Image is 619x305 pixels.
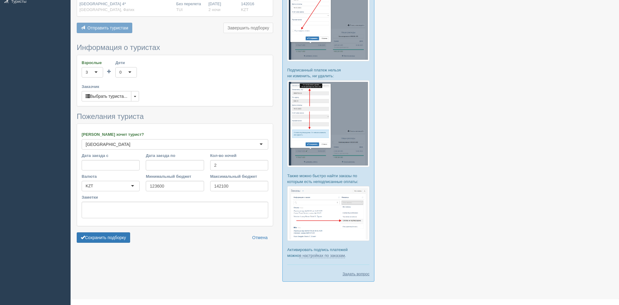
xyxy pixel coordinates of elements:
a: Задать вопрос [342,271,369,277]
button: Завершить подборку [223,23,273,33]
span: [GEOGRAPHIC_DATA] 4* [79,2,126,6]
p: Также можно быстро найти заказы по которым есть неподписанные оплаты: [287,173,369,185]
label: Дата заезда с [82,153,140,158]
span: 2 ночи [208,7,220,12]
span: KZT [241,7,249,12]
div: 3 [86,69,88,75]
span: [GEOGRAPHIC_DATA], Фатих [79,7,134,12]
span: Отправить туристам [87,25,128,30]
label: Дети [115,60,137,66]
button: Сохранить подборку [77,232,130,243]
div: 0 [119,69,122,75]
span: 142016 [241,2,254,6]
label: Минимальный бюджет [146,173,204,179]
label: Валюта [82,173,140,179]
input: 7-10 или 7,10,14 [210,160,268,170]
img: %D0%BF%D0%BE%D0%B4%D1%82%D0%B2%D0%B5%D1%80%D0%B6%D0%B4%D0%B5%D0%BD%D0%B8%D0%B5-%D0%BE%D0%BF%D0%BB... [287,80,369,167]
button: Отправить туристам [77,23,132,33]
label: [PERSON_NAME] хочет турист? [82,132,268,137]
p: Активировать подпись платежей можно . [287,247,369,258]
label: Кол-во ночей [210,153,268,158]
h3: Информация о туристах [77,44,273,51]
span: Пожелания туриста [77,112,144,120]
button: Выбрать туриста... [82,91,131,101]
label: Заказчик [82,84,268,90]
div: KZT [86,183,93,189]
label: Взрослые [82,60,103,66]
div: Без перелета [176,1,203,13]
span: TUI [176,7,183,12]
div: [DATE] [208,1,236,13]
img: %D0%BF%D0%BE%D0%B4%D1%82%D0%B2%D0%B5%D1%80%D0%B6%D0%B4%D0%B5%D0%BD%D0%B8%D0%B5-%D0%BE%D0%BF%D0%BB... [287,186,369,241]
a: Отмена [248,232,272,243]
a: в настройках по заказам [299,253,345,258]
label: Дата заезда по [146,153,204,158]
label: Максимальный бюджет [210,173,268,179]
p: Подписанный платеж нельзя ни изменить, ни удалить: [287,67,369,79]
div: [GEOGRAPHIC_DATA] [86,141,130,147]
label: Заметки [82,194,268,200]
